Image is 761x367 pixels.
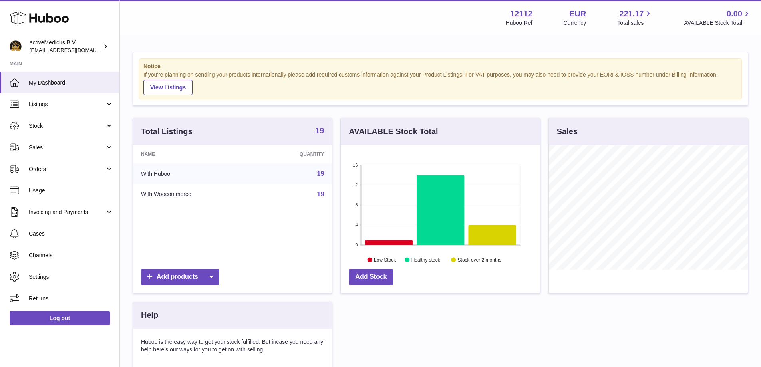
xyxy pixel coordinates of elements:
[510,8,533,19] strong: 12112
[10,40,22,52] img: internalAdmin-12112@internal.huboo.com
[29,144,105,151] span: Sales
[617,19,653,27] span: Total sales
[29,273,113,281] span: Settings
[256,145,332,163] th: Quantity
[349,269,393,285] a: Add Stock
[143,80,193,95] a: View Listings
[353,163,358,167] text: 16
[506,19,533,27] div: Huboo Ref
[411,257,441,262] text: Healthy stock
[133,145,256,163] th: Name
[10,311,110,325] a: Log out
[141,126,193,137] h3: Total Listings
[29,101,105,108] span: Listings
[684,19,751,27] span: AVAILABLE Stock Total
[727,8,742,19] span: 0.00
[141,269,219,285] a: Add products
[29,165,105,173] span: Orders
[29,208,105,216] span: Invoicing and Payments
[141,338,324,353] p: Huboo is the easy way to get your stock fulfilled. But incase you need any help here's our ways f...
[557,126,578,137] h3: Sales
[317,191,324,198] a: 19
[617,8,653,27] a: 221.17 Total sales
[356,242,358,247] text: 0
[356,222,358,227] text: 4
[141,310,158,321] h3: Help
[30,39,101,54] div: activeMedicus B.V.
[29,230,113,238] span: Cases
[30,47,117,53] span: [EMAIL_ADDRESS][DOMAIN_NAME]
[315,127,324,136] a: 19
[133,184,256,205] td: With Woocommerce
[133,163,256,184] td: With Huboo
[29,187,113,194] span: Usage
[619,8,644,19] span: 221.17
[29,79,113,87] span: My Dashboard
[569,8,586,19] strong: EUR
[356,202,358,207] text: 8
[317,170,324,177] a: 19
[29,252,113,259] span: Channels
[315,127,324,135] strong: 19
[29,295,113,302] span: Returns
[29,122,105,130] span: Stock
[353,183,358,187] text: 12
[374,257,396,262] text: Low Stock
[458,257,501,262] text: Stock over 2 months
[564,19,586,27] div: Currency
[143,71,737,95] div: If you're planning on sending your products internationally please add required customs informati...
[684,8,751,27] a: 0.00 AVAILABLE Stock Total
[143,63,737,70] strong: Notice
[349,126,438,137] h3: AVAILABLE Stock Total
